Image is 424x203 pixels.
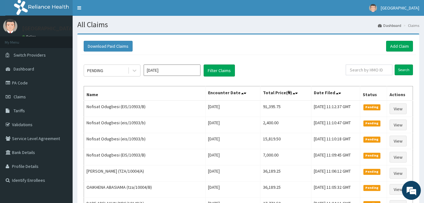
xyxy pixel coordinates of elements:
th: Actions [387,86,413,101]
span: [GEOGRAPHIC_DATA] [381,5,419,11]
li: Claims [402,23,419,28]
td: [DATE] 11:10:18 GMT [311,133,360,149]
td: [DATE] 11:05:32 GMT [311,181,360,198]
td: Nofisat Odugbesi (EIS/10933/B) [84,149,206,165]
th: Encounter Date [206,86,260,101]
a: View [390,152,407,163]
span: Pending [363,104,381,110]
span: Claims [14,94,26,100]
td: [DATE] [206,101,260,117]
td: [DATE] [206,133,260,149]
a: Add Claim [386,41,413,52]
th: Status [360,86,387,101]
td: [DATE] 11:06:12 GMT [311,165,360,181]
a: View [390,184,407,195]
span: Dashboard [14,66,34,72]
td: [DATE] [206,117,260,133]
img: User Image [369,4,377,12]
td: [DATE] 11:09:45 GMT [311,149,360,165]
td: [PERSON_NAME] (TZA/10004/A) [84,165,206,181]
span: Pending [363,137,381,142]
td: [DATE] 11:12:37 GMT [311,101,360,117]
td: [DATE] [206,149,260,165]
span: Tariffs [14,108,25,114]
span: Pending [363,169,381,175]
span: Pending [363,153,381,158]
td: 91,395.75 [260,101,311,117]
a: Online [22,34,37,39]
a: View [390,136,407,146]
td: 36,189.25 [260,165,311,181]
a: View [390,168,407,179]
td: [DATE] [206,165,260,181]
th: Date Filed [311,86,360,101]
td: OAIKHENA ABASIAMA (tza/10004/B) [84,181,206,198]
th: Name [84,86,206,101]
td: 15,819.50 [260,133,311,149]
td: [DATE] [206,181,260,198]
td: Nofisat Odugbesi (eis/10933/b) [84,117,206,133]
input: Search by HMO ID [346,65,392,75]
button: Download Paid Claims [84,41,133,52]
td: [DATE] 11:10:47 GMT [311,117,360,133]
img: User Image [3,19,17,33]
td: 36,189.25 [260,181,311,198]
td: Nofisat Odugbesi (eis/10933/b) [84,133,206,149]
td: 2,400.00 [260,117,311,133]
h1: All Claims [77,21,419,29]
input: Select Month and Year [144,65,200,76]
a: View [390,120,407,130]
th: Total Price(₦) [260,86,311,101]
a: Dashboard [378,23,401,28]
td: Nofisat Odugbesi (EIS/10933/B) [84,101,206,117]
span: Pending [363,120,381,126]
span: Pending [363,185,381,191]
span: Switch Providers [14,52,46,58]
a: View [390,103,407,114]
div: PENDING [87,67,103,74]
td: 7,000.00 [260,149,311,165]
button: Filter Claims [204,65,235,77]
p: [GEOGRAPHIC_DATA] [22,26,74,31]
input: Search [395,65,413,75]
